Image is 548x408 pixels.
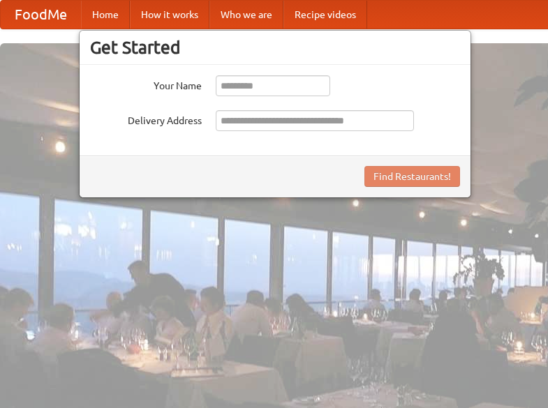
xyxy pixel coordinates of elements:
[90,75,202,93] label: Your Name
[1,1,81,29] a: FoodMe
[130,1,209,29] a: How it works
[364,166,460,187] button: Find Restaurants!
[209,1,283,29] a: Who we are
[90,110,202,128] label: Delivery Address
[283,1,367,29] a: Recipe videos
[90,37,460,58] h3: Get Started
[81,1,130,29] a: Home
